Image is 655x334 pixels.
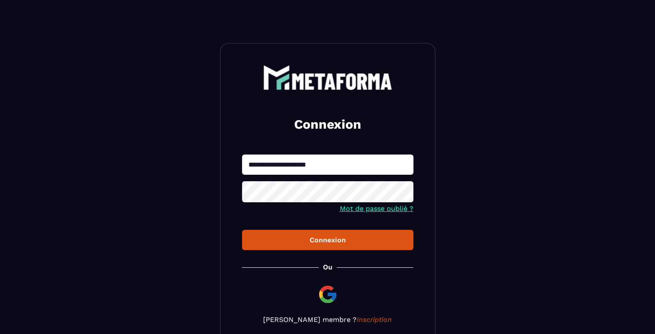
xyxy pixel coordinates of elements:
p: Ou [323,263,332,271]
div: Connexion [249,236,407,244]
h2: Connexion [252,116,403,133]
a: Mot de passe oublié ? [340,204,413,213]
img: google [317,284,338,305]
a: logo [242,65,413,90]
button: Connexion [242,230,413,250]
a: Inscription [357,315,392,324]
p: [PERSON_NAME] membre ? [242,315,413,324]
img: logo [263,65,392,90]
